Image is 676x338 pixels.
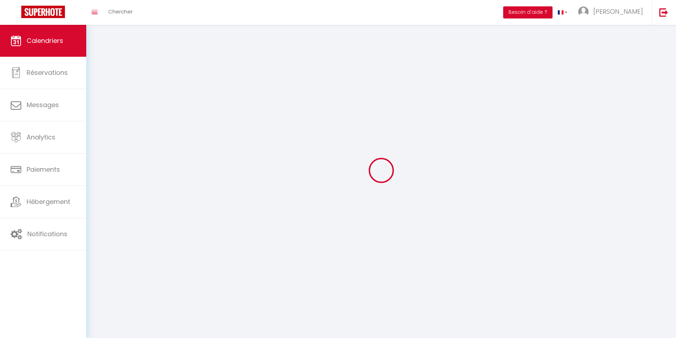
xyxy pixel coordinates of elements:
[578,6,589,17] img: ...
[27,165,60,174] span: Paiements
[27,36,63,45] span: Calendriers
[503,6,553,18] button: Besoin d'aide ?
[27,229,67,238] span: Notifications
[27,100,59,109] span: Messages
[108,8,133,15] span: Chercher
[659,8,668,17] img: logout
[593,7,643,16] span: [PERSON_NAME]
[27,68,68,77] span: Réservations
[27,197,70,206] span: Hébergement
[21,6,65,18] img: Super Booking
[27,133,55,142] span: Analytics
